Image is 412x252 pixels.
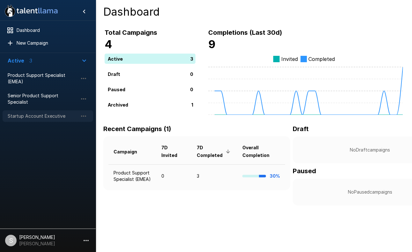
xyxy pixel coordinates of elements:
td: Product Support Specialist (EMEA) [108,164,156,188]
p: 0 [190,86,193,93]
h4: Dashboard [103,5,404,19]
span: 7D Invited [161,144,187,159]
span: 7D Completed [197,144,232,159]
b: Total Campaigns [105,29,157,36]
p: 1 [191,101,193,108]
b: Completions (Last 30d) [208,29,282,36]
span: Overall Completion [242,144,280,159]
b: Paused [293,167,316,175]
span: Campaign [114,148,145,156]
td: 3 [192,164,237,188]
p: 0 [190,70,193,77]
b: 4 [105,38,112,51]
td: 0 [156,164,192,188]
b: 30% [270,173,280,179]
b: 9 [208,38,216,51]
b: Draft [293,125,309,133]
p: 3 [190,55,193,62]
b: Recent Campaigns (1) [103,125,171,133]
